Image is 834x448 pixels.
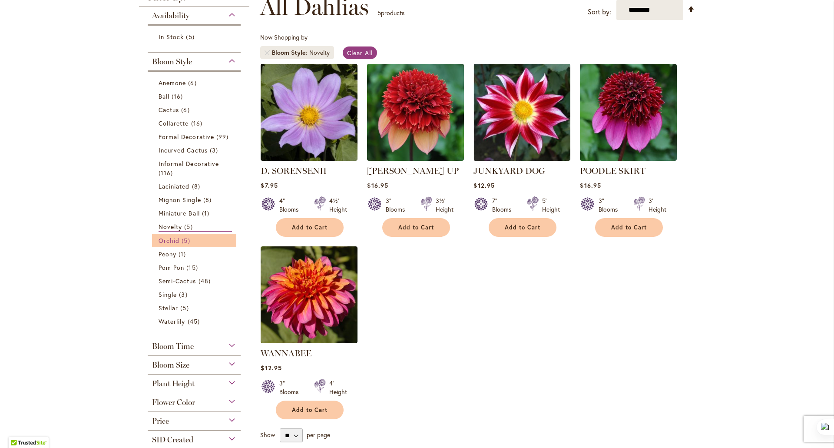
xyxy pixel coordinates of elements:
[261,64,357,161] img: D. SORENSENII
[186,263,200,272] span: 15
[307,431,330,439] span: per page
[367,181,388,189] span: $16.95
[595,218,663,237] button: Add to Cart
[377,9,381,17] span: 5
[261,337,357,345] a: WANNABEE
[261,154,357,163] a: D. SORENSENII
[260,431,275,439] span: Show
[580,154,677,163] a: POODLE SKIRT
[261,246,357,343] img: WANNABEE
[7,417,31,441] iframe: Launch Accessibility Center
[152,379,195,388] span: Plant Height
[599,196,623,214] div: 3" Blooms
[367,64,464,161] img: GITTY UP
[159,317,185,325] span: Waterlily
[272,48,309,57] span: Bloom Style
[159,92,232,101] a: Ball 16
[159,168,175,177] span: 116
[309,48,330,57] div: Novelty
[152,11,189,20] span: Availability
[186,32,196,41] span: 5
[159,182,232,191] a: Laciniated 8
[159,33,184,41] span: In Stock
[276,401,344,419] button: Add to Cart
[473,154,570,163] a: JUNKYARD DOG
[159,132,232,141] a: Formal Decorative 99
[473,181,494,189] span: $12.95
[172,92,185,101] span: 16
[329,196,347,214] div: 4½' Height
[489,218,556,237] button: Add to Cart
[329,379,347,396] div: 4' Height
[343,46,377,59] a: Clear All
[261,181,278,189] span: $7.95
[159,32,232,41] a: In Stock 5
[179,249,188,259] span: 1
[159,159,232,177] a: Informal Decorative 116
[377,6,404,20] p: products
[180,303,191,312] span: 5
[159,277,196,285] span: Semi-Cactus
[179,290,189,299] span: 3
[159,79,186,87] span: Anemone
[505,224,540,231] span: Add to Cart
[159,92,169,100] span: Ball
[611,224,647,231] span: Add to Cart
[261,348,311,358] a: WANNABEE
[159,146,232,155] a: Incurved Cactus 3
[159,263,232,272] a: Pom Pon 15
[159,196,201,204] span: Mignon Single
[216,132,231,141] span: 99
[473,166,545,176] a: JUNKYARD DOG
[159,290,232,299] a: Single 3
[191,119,205,128] span: 16
[382,218,450,237] button: Add to Cart
[199,276,213,285] span: 48
[159,317,232,326] a: Waterlily 45
[202,209,212,218] span: 1
[159,276,232,285] a: Semi-Cactus 48
[580,64,677,161] img: POODLE SKIRT
[292,224,328,231] span: Add to Cart
[159,106,179,114] span: Cactus
[347,49,373,57] span: Clear All
[184,222,195,231] span: 5
[159,146,208,154] span: Incurved Cactus
[367,154,464,163] a: GITTY UP
[367,166,459,176] a: [PERSON_NAME] UP
[386,196,410,214] div: 3" Blooms
[649,196,666,214] div: 3' Height
[159,249,232,259] a: Peony 1
[159,209,200,217] span: Miniature Ball
[473,64,570,161] img: JUNKYARD DOG
[159,209,232,218] a: Miniature Ball 1
[188,78,199,87] span: 6
[192,182,202,191] span: 8
[159,195,232,204] a: Mignon Single 8
[260,33,308,41] span: Now Shopping by
[159,182,190,190] span: Laciniated
[580,181,601,189] span: $16.95
[261,364,281,372] span: $12.95
[188,317,202,326] span: 45
[580,166,645,176] a: POODLE SKIRT
[159,303,232,312] a: Stellar 5
[588,4,611,20] label: Sort by:
[276,218,344,237] button: Add to Cart
[436,196,453,214] div: 3½' Height
[261,166,327,176] a: D. SORENSENII
[159,304,178,312] span: Stellar
[210,146,220,155] span: 3
[182,236,192,245] span: 5
[159,159,219,168] span: Informal Decorative
[181,105,192,114] span: 6
[159,133,214,141] span: Formal Decorative
[265,50,270,55] a: Remove Bloom Style Novelty
[159,263,184,272] span: Pom Pon
[159,78,232,87] a: Anemone 6
[159,236,179,245] span: Orchid
[159,119,232,128] a: Collarette 16
[152,360,189,370] span: Bloom Size
[292,406,328,414] span: Add to Cart
[159,236,232,245] a: Orchid 5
